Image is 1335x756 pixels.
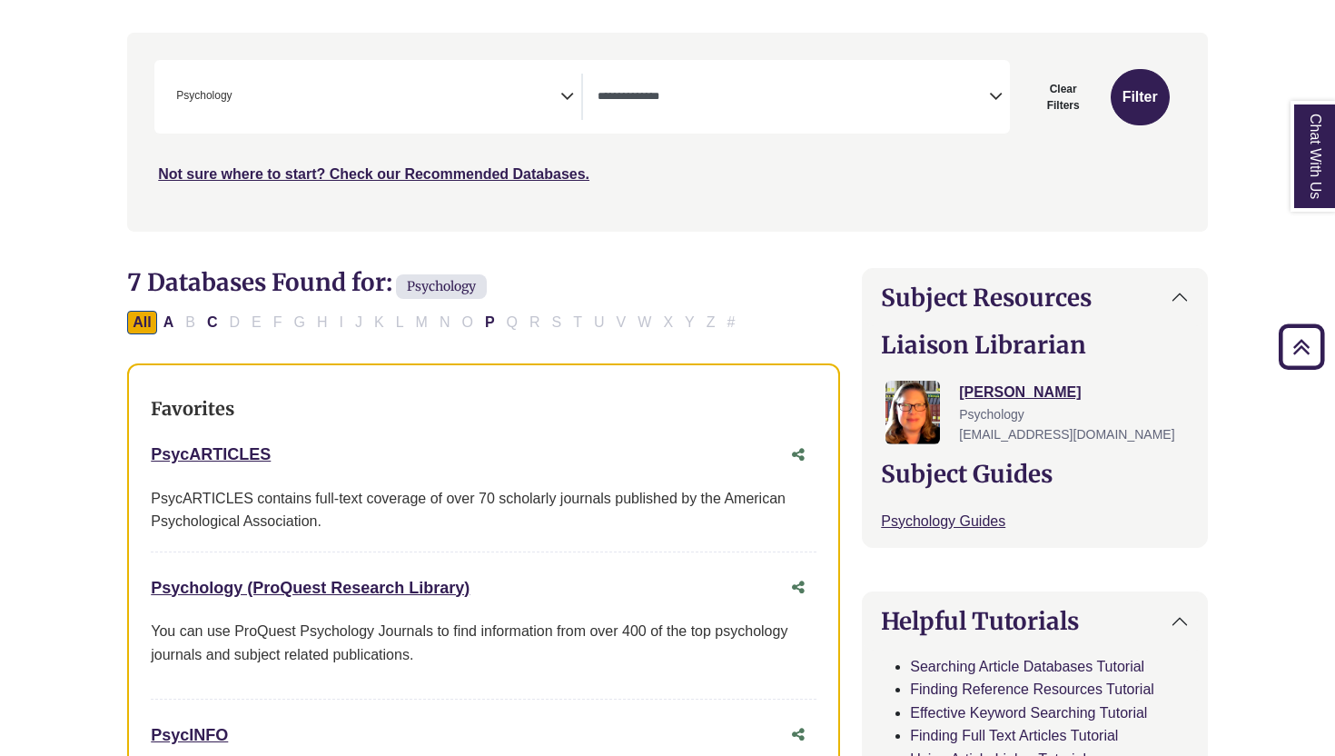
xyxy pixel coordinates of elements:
span: Psychology [396,274,487,299]
textarea: Search [236,91,244,105]
h2: Liaison Librarian [881,331,1189,359]
button: Clear Filters [1021,69,1106,125]
h2: Subject Guides [881,460,1189,488]
p: You can use ProQuest Psychology Journals to find information from over 400 of the top psychology ... [151,620,816,666]
a: Psychology (ProQuest Research Library) [151,579,470,597]
button: Share this database [780,571,816,605]
a: Psychology Guides [881,513,1005,529]
li: Psychology [169,87,232,104]
button: Share this database [780,718,816,752]
button: Submit for Search Results [1111,69,1170,125]
nav: Search filters [127,33,1208,231]
div: Alpha-list to filter by first letter of database name [127,313,742,329]
span: [EMAIL_ADDRESS][DOMAIN_NAME] [959,427,1174,442]
a: Not sure where to start? Check our Recommended Databases. [158,166,589,182]
button: Filter Results P [480,311,500,334]
span: 7 Databases Found for: [127,267,392,297]
button: Subject Resources [863,269,1207,326]
a: [PERSON_NAME] [959,384,1081,400]
a: Searching Article Databases Tutorial [910,659,1144,674]
a: Back to Top [1272,334,1330,359]
img: Jessica Moore [885,381,940,444]
button: Share this database [780,438,816,472]
a: Finding Reference Resources Tutorial [910,681,1154,697]
a: PsycARTICLES [151,445,271,463]
button: Filter Results A [158,311,180,334]
a: PsycINFO [151,726,228,744]
a: Finding Full Text Articles Tutorial [910,728,1118,743]
button: Helpful Tutorials [863,592,1207,650]
span: Psychology [176,87,232,104]
a: Effective Keyword Searching Tutorial [910,705,1147,721]
div: PsycARTICLES contains full-text coverage of over 70 scholarly journals published by the American ... [151,487,816,533]
span: Psychology [959,407,1024,422]
button: Filter Results C [202,311,223,334]
button: All [127,311,156,334]
textarea: Search [598,91,989,105]
h3: Favorites [151,398,816,420]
